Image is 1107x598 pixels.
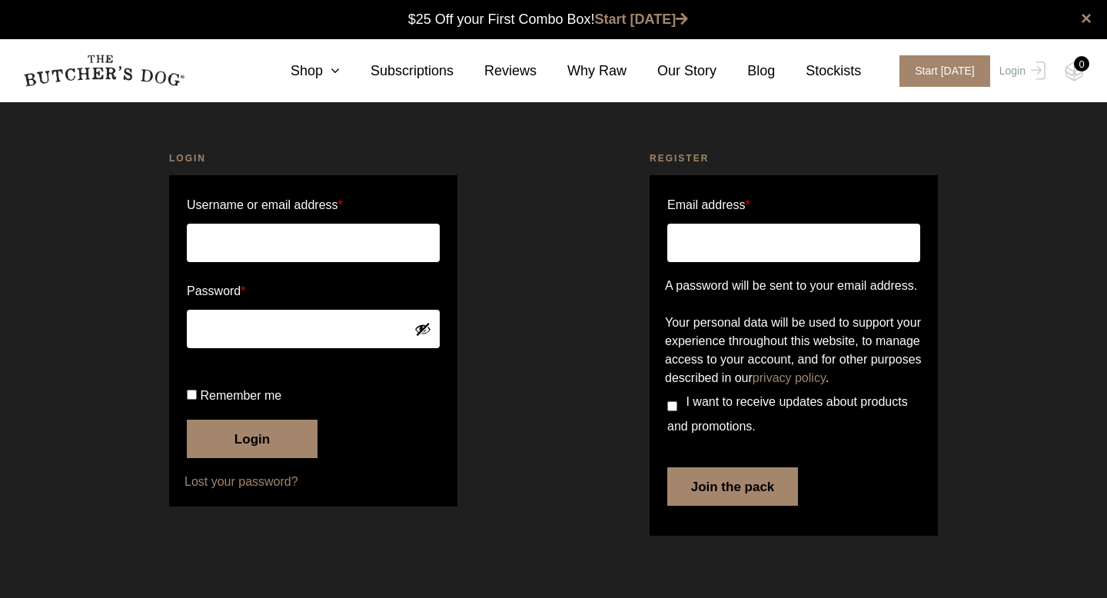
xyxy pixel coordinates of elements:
[665,314,922,387] p: Your personal data will be used to support your experience throughout this website, to manage acc...
[1065,61,1084,81] img: TBD_Cart-Empty.png
[187,193,440,218] label: Username or email address
[537,61,627,81] a: Why Raw
[667,395,908,433] span: I want to receive updates about products and promotions.
[200,389,281,402] span: Remember me
[667,401,677,411] input: I want to receive updates about products and promotions.
[260,61,340,81] a: Shop
[414,321,431,337] button: Show password
[716,61,775,81] a: Blog
[340,61,454,81] a: Subscriptions
[1074,56,1089,71] div: 0
[1081,9,1092,28] a: close
[996,55,1045,87] a: Login
[753,371,826,384] a: privacy policy
[627,61,716,81] a: Our Story
[187,420,317,458] button: Login
[187,279,440,304] label: Password
[665,277,922,295] p: A password will be sent to your email address.
[667,467,798,506] button: Join the pack
[667,193,750,218] label: Email address
[184,473,442,491] a: Lost your password?
[775,61,861,81] a: Stockists
[650,151,938,166] h2: Register
[454,61,537,81] a: Reviews
[169,151,457,166] h2: Login
[884,55,996,87] a: Start [DATE]
[187,390,197,400] input: Remember me
[595,12,689,27] a: Start [DATE]
[899,55,990,87] span: Start [DATE]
